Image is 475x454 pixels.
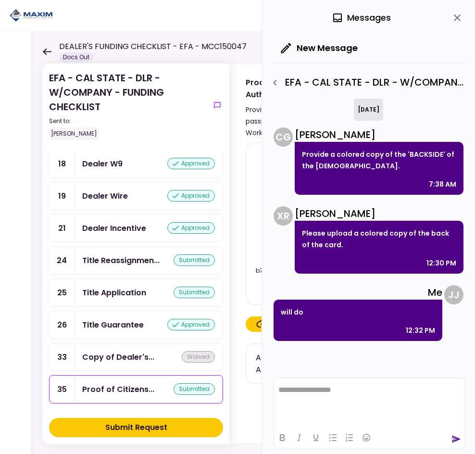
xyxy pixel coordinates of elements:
[429,178,456,190] div: 7:38 AM
[82,383,154,395] div: Proof of Citizenship or Work Authorization
[59,41,247,52] h1: DEALER'S FUNDING CHECKLIST - EFA - MCC150047
[406,325,435,336] div: 12:32 PM
[449,10,465,26] button: close
[426,257,456,269] div: 12:30 PM
[10,8,53,23] img: Partner icon
[246,316,342,332] span: Click here to upload the required document
[50,247,75,274] div: 24
[182,351,215,363] div: waived
[49,117,208,126] div: Sent to:
[444,285,463,304] div: J J
[82,351,154,363] div: Copy of Dealer's Warranty
[49,150,223,178] a: 18Dealer W9approved
[212,100,223,111] button: show-messages
[49,375,223,404] a: 35Proof of Citizenship or Work Authorizationsubmitted
[50,311,75,339] div: 26
[50,150,75,177] div: 18
[167,222,215,234] div: approved
[174,383,215,395] div: submitted
[50,376,75,403] div: 35
[291,431,307,444] button: Italic
[49,343,223,371] a: 33Copy of Dealer's Warrantywaived
[308,431,324,444] button: Underline
[256,352,413,376] div: Add files you've already uploaded to My AIO
[295,127,463,142] div: [PERSON_NAME]
[354,99,383,121] div: [DATE]
[230,63,456,444] div: Proof of Citizenship or Work AuthorizationProvide a color copy of the US passport, [DEMOGRAPHIC_D...
[49,246,223,275] a: 24Title Reassignmentsubmitted
[325,431,341,444] button: Bullet list
[451,434,461,444] button: send
[82,158,123,170] div: Dealer W9
[49,71,208,140] div: EFA - CAL STATE - DLR - W/COMPANY - FUNDING CHECKLIST
[274,378,465,426] iframe: Rich Text Area
[246,104,379,139] div: Provide a color copy of the US passport, [DEMOGRAPHIC_DATA] or Work authorization document.
[167,190,215,202] div: approved
[59,52,93,62] div: Docs Out
[274,206,293,226] div: X R
[82,319,144,331] div: Title Guarantee
[167,319,215,330] div: approved
[274,127,293,147] div: C G
[332,11,391,25] div: Messages
[49,182,223,210] a: 19Dealer Wireapproved
[49,127,99,140] div: [PERSON_NAME]
[49,418,223,437] button: Submit Request
[105,422,167,433] div: Submit Request
[267,75,465,91] div: EFA - CAL STATE - DLR - W/COMPANY - FUNDING CHECKLIST - Proof of Citizenship or Work Authorization
[274,431,290,444] button: Bold
[302,227,456,251] p: Please upload a colored copy of the back of the card.
[302,149,456,172] p: Provide a colored copy of the 'BACKSIDE' of the [DEMOGRAPHIC_DATA].
[50,279,75,306] div: 25
[246,76,379,101] div: Proof of Citizenship or Work Authorization
[167,158,215,169] div: approved
[50,343,75,371] div: 33
[274,36,365,61] button: New Message
[341,431,358,444] button: Numbered list
[82,254,160,266] div: Title Reassignment
[174,287,215,298] div: submitted
[174,254,215,266] div: submitted
[50,214,75,242] div: 21
[49,311,223,339] a: 26Title Guaranteeapproved
[281,306,435,318] p: will do
[256,266,357,275] div: b739fcf8-7f0f-4356-aab2-1f27c8410f24 (2).jpeg
[358,431,375,444] button: Emojis
[82,222,146,234] div: Dealer Incentive
[49,214,223,242] a: 21Dealer Incentiveapproved
[274,285,442,300] div: Me
[49,278,223,307] a: 25Title Applicationsubmitted
[82,190,128,202] div: Dealer Wire
[50,182,75,210] div: 19
[295,206,463,221] div: [PERSON_NAME]
[82,287,146,299] div: Title Application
